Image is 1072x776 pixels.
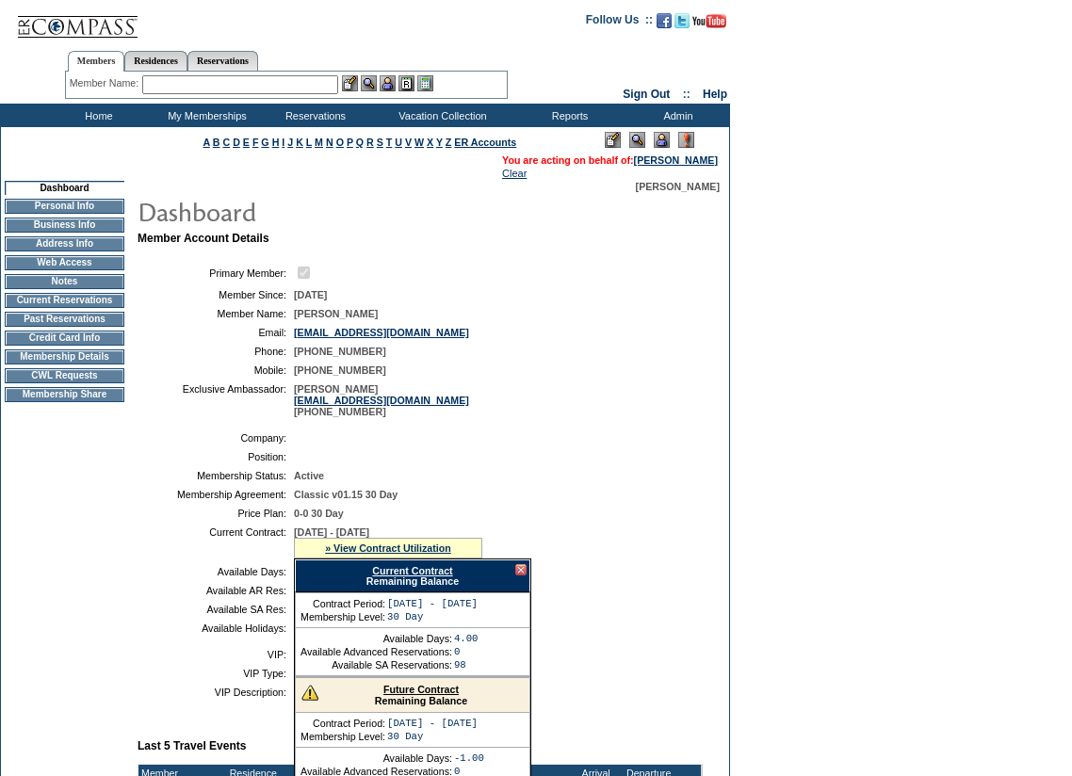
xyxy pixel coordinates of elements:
[347,137,353,148] a: P
[295,559,530,592] div: Remaining Balance
[145,289,286,300] td: Member Since:
[5,387,124,402] td: Membership Share
[145,346,286,357] td: Phone:
[252,137,259,148] a: F
[454,646,479,657] td: 0
[145,432,286,444] td: Company:
[634,154,718,166] a: [PERSON_NAME]
[5,181,124,195] td: Dashboard
[294,395,469,406] a: [EMAIL_ADDRESS][DOMAIN_NAME]
[387,718,478,729] td: [DATE] - [DATE]
[683,88,690,101] span: ::
[294,308,378,319] span: [PERSON_NAME]
[300,633,452,644] td: Available Days:
[502,168,527,179] a: Clear
[654,132,670,148] img: Impersonate
[287,137,293,148] a: J
[294,508,344,519] span: 0-0 30 Day
[70,75,142,91] div: Member Name:
[145,451,286,462] td: Position:
[294,470,324,481] span: Active
[657,13,672,28] img: Become our fan on Facebook
[5,218,124,233] td: Business Info
[674,13,690,28] img: Follow us on Twitter
[5,312,124,327] td: Past Reservations
[145,364,286,376] td: Mobile:
[383,684,459,695] a: Future Contract
[386,137,393,148] a: T
[342,75,358,91] img: b_edit.gif
[145,622,286,634] td: Available Holidays:
[315,137,323,148] a: M
[294,364,386,376] span: [PHONE_NUMBER]
[692,19,726,30] a: Subscribe to our YouTube Channel
[145,308,286,319] td: Member Name:
[623,88,670,101] a: Sign Out
[586,11,653,34] td: Follow Us ::
[294,327,469,338] a: [EMAIL_ADDRESS][DOMAIN_NAME]
[294,346,386,357] span: [PHONE_NUMBER]
[387,611,478,622] td: 30 Day
[145,327,286,338] td: Email:
[367,104,513,127] td: Vacation Collection
[296,678,529,713] div: Remaining Balance
[233,137,240,148] a: D
[380,75,396,91] img: Impersonate
[145,668,286,679] td: VIP Type:
[151,104,259,127] td: My Memberships
[68,51,125,72] a: Members
[325,542,451,554] a: » View Contract Utilization
[138,739,246,752] b: Last 5 Travel Events
[145,526,286,558] td: Current Contract:
[294,289,327,300] span: [DATE]
[243,137,250,148] a: E
[703,88,727,101] a: Help
[137,192,513,230] img: pgTtlDashboard.gif
[366,137,374,148] a: R
[692,14,726,28] img: Subscribe to our YouTube Channel
[259,104,367,127] td: Reservations
[454,752,484,764] td: -1.00
[513,104,622,127] td: Reports
[261,137,268,148] a: G
[377,137,383,148] a: S
[356,137,364,148] a: Q
[145,489,286,500] td: Membership Agreement:
[398,75,414,91] img: Reservations
[145,585,286,596] td: Available AR Res:
[5,274,124,289] td: Notes
[605,132,621,148] img: Edit Mode
[145,470,286,481] td: Membership Status:
[282,137,284,148] a: I
[124,51,187,71] a: Residences
[5,293,124,308] td: Current Reservations
[42,104,151,127] td: Home
[372,565,452,576] a: Current Contract
[300,611,385,622] td: Membership Level:
[145,264,286,282] td: Primary Member:
[300,598,385,609] td: Contract Period:
[300,752,452,764] td: Available Days:
[387,731,478,742] td: 30 Day
[145,566,286,577] td: Available Days:
[300,731,385,742] td: Membership Level:
[326,137,333,148] a: N
[387,598,478,609] td: [DATE] - [DATE]
[427,137,433,148] a: X
[622,104,730,127] td: Admin
[294,383,469,417] span: [PERSON_NAME] [PHONE_NUMBER]
[5,236,124,251] td: Address Info
[395,137,402,148] a: U
[636,181,720,192] span: [PERSON_NAME]
[300,718,385,729] td: Contract Period:
[213,137,220,148] a: B
[454,633,479,644] td: 4.00
[301,684,318,701] img: There are insufficient days and/or tokens to cover this reservation
[5,368,124,383] td: CWL Requests
[222,137,230,148] a: C
[414,137,424,148] a: W
[300,646,452,657] td: Available Advanced Reservations:
[657,19,672,30] a: Become our fan on Facebook
[300,659,452,671] td: Available SA Reservations:
[5,199,124,214] td: Personal Info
